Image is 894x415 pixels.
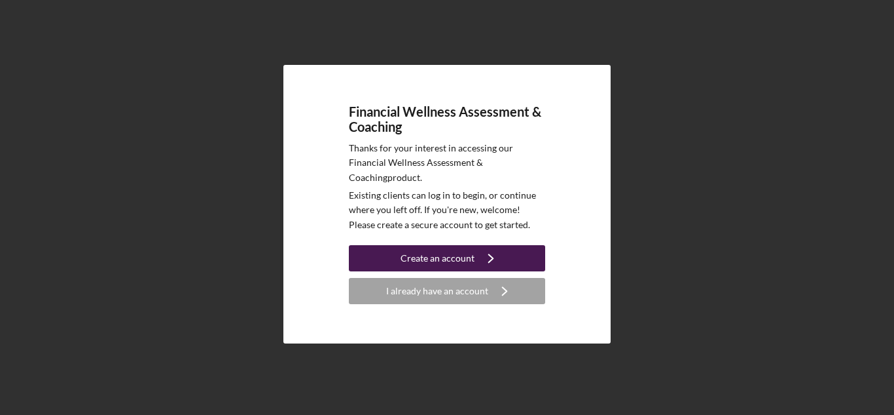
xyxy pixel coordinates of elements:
div: Create an account [401,245,474,271]
a: Create an account [349,245,545,275]
h4: Financial Wellness Assessment & Coaching [349,104,545,134]
div: I already have an account [386,278,488,304]
p: Existing clients can log in to begin, or continue where you left off. If you're new, welcome! Ple... [349,188,545,232]
button: Create an account [349,245,545,271]
p: Thanks for your interest in accessing our Financial Wellness Assessment & Coaching product. [349,141,545,185]
button: I already have an account [349,278,545,304]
